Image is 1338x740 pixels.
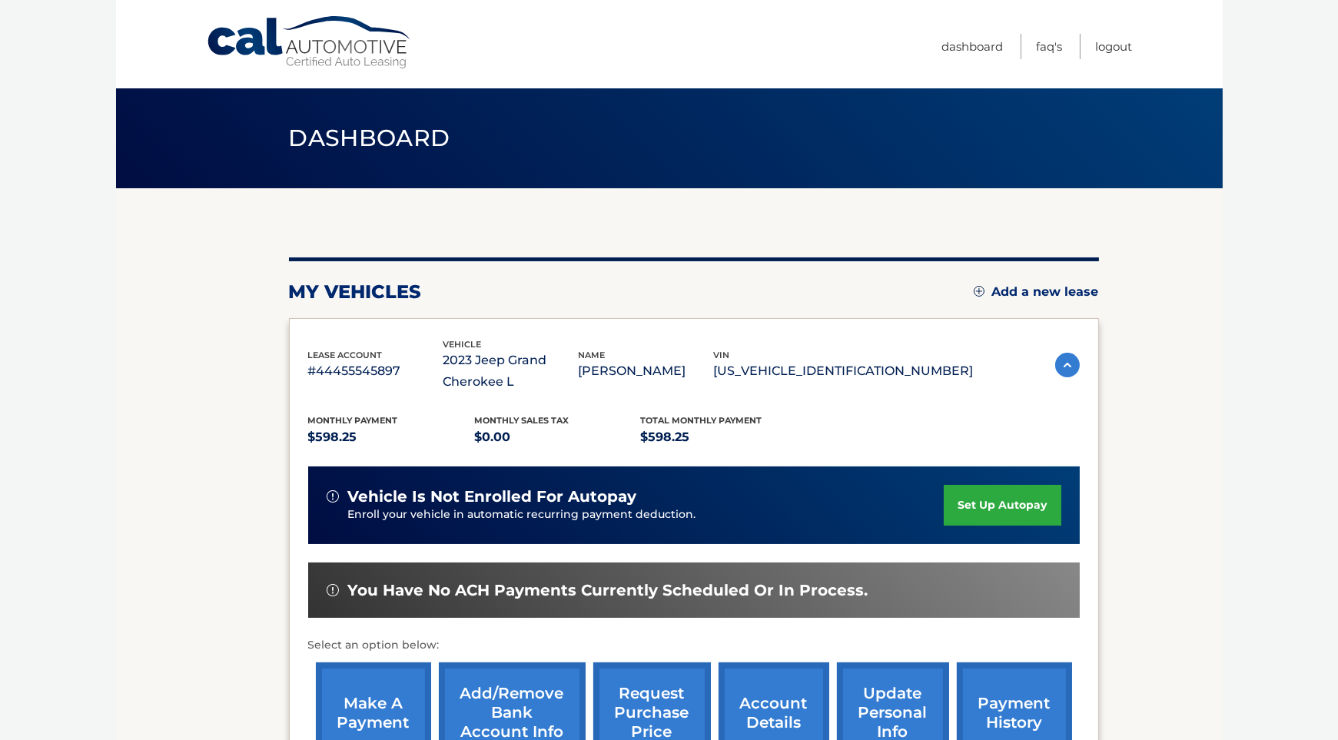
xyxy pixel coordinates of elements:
a: set up autopay [944,485,1061,526]
img: accordion-active.svg [1055,353,1080,377]
p: $598.25 [641,426,808,448]
p: $598.25 [308,426,475,448]
span: Monthly Payment [308,415,398,426]
span: name [579,350,606,360]
a: Dashboard [942,34,1004,59]
p: Enroll your vehicle in automatic recurring payment deduction. [348,506,945,523]
p: [US_VEHICLE_IDENTIFICATION_NUMBER] [714,360,974,382]
span: vehicle [443,339,482,350]
span: lease account [308,350,383,360]
h2: my vehicles [289,280,422,304]
p: 2023 Jeep Grand Cherokee L [443,350,579,393]
span: vehicle is not enrolled for autopay [348,487,637,506]
a: Cal Automotive [206,15,413,70]
span: Dashboard [289,124,450,152]
span: Total Monthly Payment [641,415,762,426]
span: Monthly sales Tax [474,415,569,426]
p: #44455545897 [308,360,443,382]
p: [PERSON_NAME] [579,360,714,382]
a: Logout [1096,34,1133,59]
a: FAQ's [1037,34,1063,59]
span: You have no ACH payments currently scheduled or in process. [348,581,868,600]
span: vin [714,350,730,360]
img: alert-white.svg [327,584,339,596]
p: $0.00 [474,426,641,448]
img: alert-white.svg [327,490,339,503]
p: Select an option below: [308,636,1080,655]
img: add.svg [974,286,984,297]
a: Add a new lease [974,284,1099,300]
